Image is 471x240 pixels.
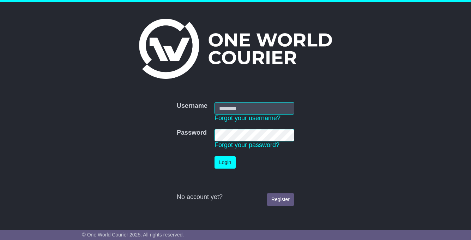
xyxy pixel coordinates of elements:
a: Register [267,193,294,206]
div: No account yet? [177,193,294,201]
label: Username [177,102,207,110]
img: One World [139,19,332,79]
a: Forgot your password? [215,141,279,148]
label: Password [177,129,207,137]
a: Forgot your username? [215,115,280,122]
button: Login [215,156,236,169]
span: © One World Courier 2025. All rights reserved. [82,232,184,238]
